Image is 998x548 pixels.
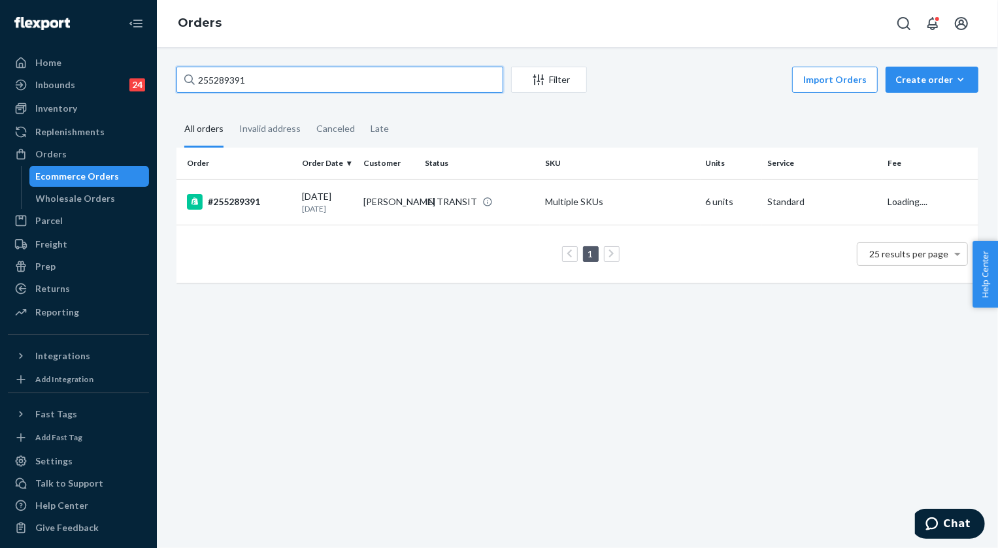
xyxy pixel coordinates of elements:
[35,349,90,363] div: Integrations
[420,148,540,179] th: Status
[35,432,82,443] div: Add Fast Tag
[35,306,79,319] div: Reporting
[8,52,149,73] a: Home
[8,74,149,95] a: Inbounds24
[767,195,877,208] p: Standard
[35,282,70,295] div: Returns
[178,16,222,30] a: Orders
[8,430,149,445] a: Add Fast Tag
[8,372,149,387] a: Add Integration
[35,214,63,227] div: Parcel
[8,517,149,538] button: Give Feedback
[540,148,700,179] th: SKU
[302,190,353,214] div: [DATE]
[882,179,978,225] td: Loading....
[239,112,301,146] div: Invalid address
[792,67,878,93] button: Import Orders
[35,499,88,512] div: Help Center
[35,238,67,251] div: Freight
[8,451,149,472] a: Settings
[8,302,149,323] a: Reporting
[316,112,355,146] div: Canceled
[973,241,998,308] button: Help Center
[14,17,70,30] img: Flexport logo
[511,67,587,93] button: Filter
[176,148,297,179] th: Order
[915,509,985,541] iframe: Opens a widget where you can chat to one of our agents
[358,179,420,225] td: [PERSON_NAME]
[35,455,73,468] div: Settings
[184,112,224,148] div: All orders
[8,404,149,425] button: Fast Tags
[762,148,882,179] th: Service
[35,260,56,273] div: Prep
[36,170,120,183] div: Ecommerce Orders
[176,67,503,93] input: Search orders
[8,234,149,255] a: Freight
[701,148,762,179] th: Units
[425,195,477,208] div: IN TRANSIT
[586,248,596,259] a: Page 1 is your current page
[187,194,291,210] div: #255289391
[35,125,105,138] div: Replenishments
[35,408,77,421] div: Fast Tags
[123,10,149,37] button: Close Navigation
[36,192,116,205] div: Wholesale Orders
[29,166,150,187] a: Ecommerce Orders
[870,248,949,259] span: 25 results per page
[920,10,946,37] button: Open notifications
[363,157,414,169] div: Customer
[35,521,99,534] div: Give Feedback
[8,346,149,366] button: Integrations
[8,121,149,142] a: Replenishments
[35,56,61,69] div: Home
[35,374,93,385] div: Add Integration
[35,477,103,490] div: Talk to Support
[8,473,149,494] button: Talk to Support
[302,203,353,214] p: [DATE]
[891,10,917,37] button: Open Search Box
[512,73,586,86] div: Filter
[129,78,145,91] div: 24
[8,256,149,277] a: Prep
[8,278,149,299] a: Returns
[297,148,358,179] th: Order Date
[8,210,149,231] a: Parcel
[167,5,232,42] ol: breadcrumbs
[895,73,969,86] div: Create order
[948,10,974,37] button: Open account menu
[886,67,978,93] button: Create order
[8,495,149,516] a: Help Center
[540,179,700,225] td: Multiple SKUs
[701,179,762,225] td: 6 units
[371,112,389,146] div: Late
[8,144,149,165] a: Orders
[35,102,77,115] div: Inventory
[29,188,150,209] a: Wholesale Orders
[35,78,75,91] div: Inbounds
[35,148,67,161] div: Orders
[882,148,978,179] th: Fee
[8,98,149,119] a: Inventory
